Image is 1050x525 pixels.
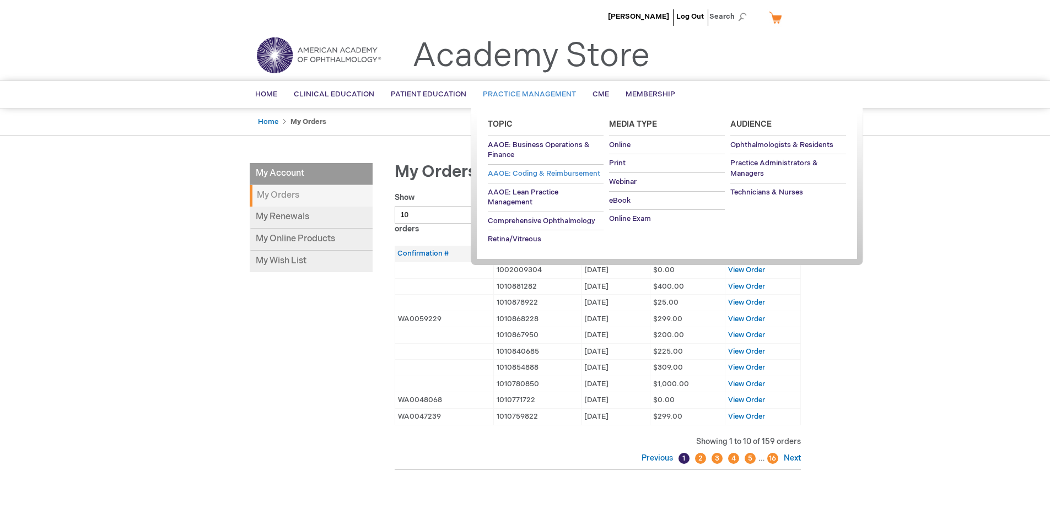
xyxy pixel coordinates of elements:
span: Membership [626,90,675,99]
span: AAOE: Coding & Reimbursement [488,169,600,178]
td: [DATE] [581,376,650,392]
span: Patient Education [391,90,466,99]
td: WA0047239 [395,409,493,425]
div: Showing 1 to 10 of 159 orders [395,436,801,447]
a: View Order [728,315,765,323]
td: 1010881282 [493,278,581,295]
span: Retina/Vitreous [488,235,541,243]
td: 1010840685 [493,343,581,360]
a: View Order [728,331,765,339]
span: Technicians & Nurses [730,188,803,197]
td: WA0059229 [395,311,493,327]
a: My Wish List [250,251,373,272]
a: 16 [767,453,778,464]
td: [DATE] [581,327,650,344]
td: 1010759822 [493,409,581,425]
span: CME [593,90,609,99]
strong: My Orders [250,185,373,207]
td: 1010867950 [493,327,581,344]
td: WA0048068 [395,392,493,409]
a: My Online Products [250,229,373,251]
span: My Orders [395,162,477,182]
a: Next [781,453,801,463]
a: View Order [728,347,765,356]
span: Online [609,140,631,149]
span: Audience [730,120,772,129]
a: View Order [728,380,765,388]
td: [DATE] [581,409,650,425]
a: Home [258,117,278,126]
span: Topic [488,120,513,129]
td: [DATE] [581,392,650,409]
span: $25.00 [653,298,679,307]
span: Media Type [609,120,657,129]
span: eBook [609,196,631,205]
td: [DATE] [581,295,650,311]
td: [DATE] [581,311,650,327]
a: 5 [745,453,756,464]
td: 1010878922 [493,295,581,311]
a: [PERSON_NAME] [608,12,669,21]
a: Previous [642,453,676,463]
a: View Order [728,412,765,421]
td: 1010780850 [493,376,581,392]
span: Practice Management [483,90,576,99]
span: $299.00 [653,315,682,323]
a: 2 [695,453,706,464]
span: Clinical Education [294,90,374,99]
span: Home [255,90,277,99]
td: [DATE] [581,278,650,295]
td: [DATE] [581,262,650,278]
span: $309.00 [653,363,683,372]
span: $1,000.00 [653,380,689,388]
a: 1 [679,453,690,464]
strong: My Orders [290,117,326,126]
span: $0.00 [653,396,675,404]
span: Practice Administrators & Managers [730,159,818,178]
a: View Order [728,282,765,291]
span: … [758,453,764,463]
span: Ophthalmologists & Residents [730,140,833,149]
label: Show orders [395,193,593,234]
td: [DATE] [581,360,650,376]
td: [DATE] [581,343,650,360]
span: Comprehensive Ophthalmology [488,217,595,225]
a: View Order [728,298,765,307]
span: AAOE: Lean Practice Management [488,188,558,207]
span: Online Exam [609,214,651,223]
span: Webinar [609,177,637,186]
a: 4 [728,453,739,464]
td: 1010868228 [493,311,581,327]
a: View Order [728,396,765,404]
span: Print [609,159,626,167]
a: View Order [728,363,765,372]
a: View Order [728,266,765,274]
th: Confirmation #: activate to sort column ascending [395,246,493,262]
td: 1010771722 [493,392,581,409]
span: $299.00 [653,412,682,421]
a: 3 [712,453,723,464]
span: Search [709,6,751,28]
td: 1002009304 [493,262,581,278]
span: $0.00 [653,266,675,274]
span: $225.00 [653,347,683,356]
span: AAOE: Business Operations & Finance [488,140,590,160]
a: Log Out [676,12,704,21]
select: Showorders [395,206,593,224]
a: Academy Store [412,36,650,76]
a: My Renewals [250,207,373,229]
td: 1010854888 [493,360,581,376]
span: $200.00 [653,331,684,339]
span: $400.00 [653,282,684,291]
